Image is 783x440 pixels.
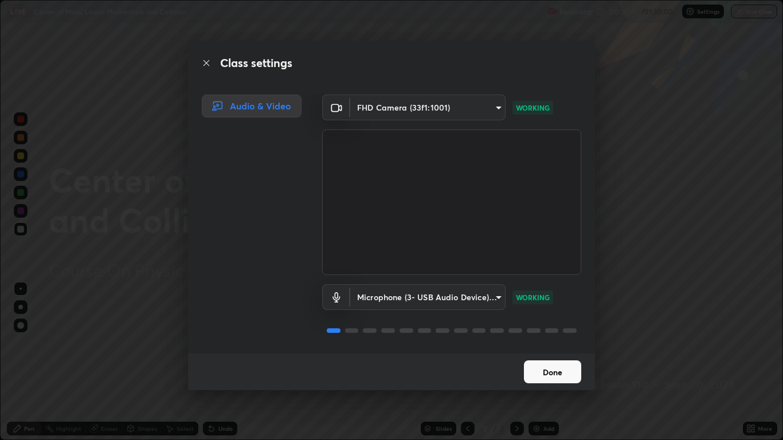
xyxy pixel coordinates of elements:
[202,95,302,117] div: Audio & Video
[516,103,550,113] p: WORKING
[524,360,581,383] button: Done
[516,292,550,302] p: WORKING
[220,54,292,72] h2: Class settings
[350,95,506,120] div: FHD Camera (33f1:1001)
[350,284,506,310] div: FHD Camera (33f1:1001)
